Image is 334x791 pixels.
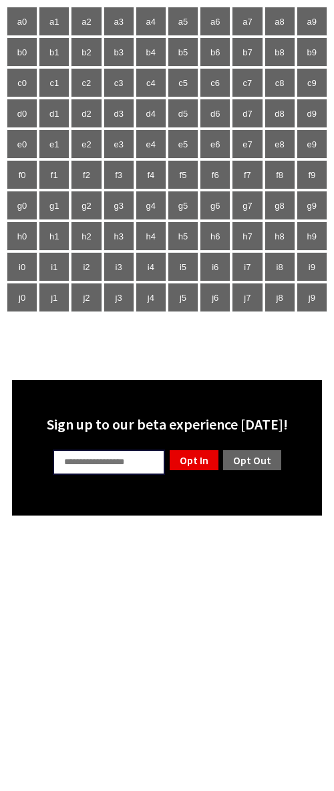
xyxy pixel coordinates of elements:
td: c1 [39,68,69,97]
td: b3 [104,37,134,67]
td: d6 [200,99,230,128]
td: c2 [71,68,102,97]
td: c8 [265,68,295,97]
td: g6 [200,191,230,220]
td: f4 [136,160,166,189]
td: h1 [39,221,69,251]
td: a5 [168,7,198,36]
td: j7 [232,283,263,312]
td: e3 [104,129,134,159]
td: h7 [232,221,263,251]
td: b6 [200,37,230,67]
td: f6 [200,160,230,189]
td: e0 [7,129,37,159]
td: a8 [265,7,295,36]
td: f7 [232,160,263,189]
td: j9 [297,283,327,312]
td: c5 [168,68,198,97]
td: i2 [71,252,102,281]
td: a0 [7,7,37,36]
td: j5 [168,283,198,312]
td: i1 [39,252,69,281]
td: d9 [297,99,327,128]
td: f5 [168,160,198,189]
td: c6 [200,68,230,97]
td: b1 [39,37,69,67]
td: d1 [39,99,69,128]
td: h3 [104,221,134,251]
td: h6 [200,221,230,251]
td: e8 [265,129,295,159]
td: e2 [71,129,102,159]
td: b8 [265,37,295,67]
td: i7 [232,252,263,281]
td: e6 [200,129,230,159]
td: d2 [71,99,102,128]
td: b2 [71,37,102,67]
td: d8 [265,99,295,128]
td: c9 [297,68,327,97]
td: j8 [265,283,295,312]
td: c3 [104,68,134,97]
td: h0 [7,221,37,251]
td: g7 [232,191,263,220]
td: g4 [136,191,166,220]
a: Opt In [168,449,220,472]
td: d7 [232,99,263,128]
td: i6 [200,252,230,281]
td: a3 [104,7,134,36]
td: g2 [71,191,102,220]
td: g1 [39,191,69,220]
td: f8 [265,160,295,189]
td: i9 [297,252,327,281]
td: f9 [297,160,327,189]
td: b9 [297,37,327,67]
td: b0 [7,37,37,67]
div: Sign up to our beta experience [DATE]! [20,415,314,434]
td: i3 [104,252,134,281]
td: c0 [7,68,37,97]
td: f0 [7,160,37,189]
td: i0 [7,252,37,281]
td: h2 [71,221,102,251]
td: d3 [104,99,134,128]
td: j1 [39,283,69,312]
td: f3 [104,160,134,189]
td: j3 [104,283,134,312]
td: h5 [168,221,198,251]
td: c7 [232,68,263,97]
td: h4 [136,221,166,251]
td: h8 [265,221,295,251]
td: i5 [168,252,198,281]
td: f2 [71,160,102,189]
td: e1 [39,129,69,159]
td: a2 [71,7,102,36]
td: b4 [136,37,166,67]
td: d0 [7,99,37,128]
td: b5 [168,37,198,67]
td: g5 [168,191,198,220]
td: c4 [136,68,166,97]
td: h9 [297,221,327,251]
td: a7 [232,7,263,36]
td: e7 [232,129,263,159]
td: j6 [200,283,230,312]
a: Opt Out [222,449,283,472]
td: e5 [168,129,198,159]
td: a6 [200,7,230,36]
td: e4 [136,129,166,159]
td: b7 [232,37,263,67]
td: a9 [297,7,327,36]
td: i4 [136,252,166,281]
td: j2 [71,283,102,312]
td: j4 [136,283,166,312]
td: f1 [39,160,69,189]
td: a4 [136,7,166,36]
td: e9 [297,129,327,159]
td: j0 [7,283,37,312]
td: g3 [104,191,134,220]
td: i8 [265,252,295,281]
td: g0 [7,191,37,220]
td: a1 [39,7,69,36]
td: g8 [265,191,295,220]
